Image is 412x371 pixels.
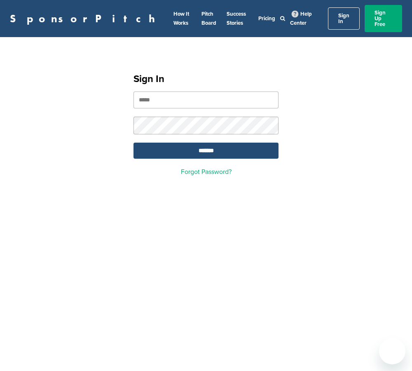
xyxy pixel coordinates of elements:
h1: Sign In [133,72,279,87]
a: Sign In [328,7,360,30]
a: Pitch Board [201,11,216,26]
a: Success Stories [227,11,246,26]
iframe: Button to launch messaging window [379,338,405,364]
a: How It Works [173,11,189,26]
a: Pricing [258,15,275,22]
a: Sign Up Free [365,5,402,32]
a: Forgot Password? [181,168,232,176]
a: Help Center [290,9,312,28]
a: SponsorPitch [10,13,160,24]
